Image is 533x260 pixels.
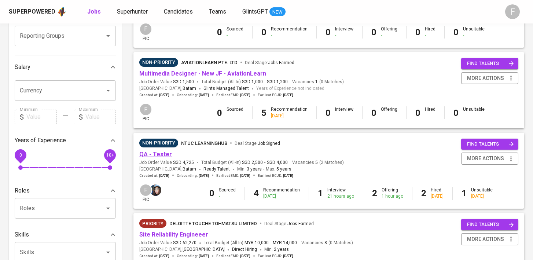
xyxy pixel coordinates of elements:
[240,92,250,98] span: [DATE]
[326,108,331,118] b: 0
[283,253,293,259] span: [DATE]
[117,8,148,15] span: Superhunter
[227,113,243,119] div: -
[323,240,327,246] span: 8
[227,26,243,39] div: Sourced
[159,253,169,259] span: [DATE]
[269,8,286,16] span: NEW
[381,106,397,119] div: Offering
[139,92,169,98] span: Created at :
[139,219,166,228] div: New Job received from Demand Team
[150,184,161,196] img: diazagista@glints.com
[461,233,518,245] button: more actions
[139,184,152,197] div: F
[139,220,166,227] span: Priority
[467,220,514,229] span: find talents
[15,227,116,242] div: Skills
[258,92,293,98] span: Earliest ECJD :
[425,32,435,39] div: -
[216,173,250,178] span: Earliest EMD :
[256,85,326,92] span: Years of Experience not indicated.
[139,59,178,66] span: Non-Priority
[177,92,209,98] span: Onboarding :
[467,59,514,68] span: find talents
[240,173,250,178] span: [DATE]
[421,188,426,198] b: 2
[103,203,113,213] button: Open
[9,6,67,17] a: Superpoweredapp logo
[261,108,266,118] b: 5
[264,221,314,226] span: Deal Stage :
[164,8,193,15] span: Candidates
[217,108,222,118] b: 0
[415,108,420,118] b: 0
[87,7,102,17] a: Jobs
[15,136,66,145] p: Years of Experience
[461,58,518,69] button: find talents
[9,8,55,16] div: Superpowered
[227,32,243,39] div: -
[271,113,308,119] div: [DATE]
[371,108,376,118] b: 0
[139,166,196,173] span: [GEOGRAPHIC_DATA] ,
[240,253,250,259] span: [DATE]
[237,166,262,172] span: Min.
[273,240,297,246] span: MYR 14,000
[183,166,196,173] span: Batam
[276,166,291,172] span: 5 years
[15,63,30,72] p: Salary
[235,141,280,146] span: Deal Stage :
[139,103,152,122] div: pic
[15,183,116,198] div: Roles
[85,110,116,124] input: Value
[199,173,209,178] span: [DATE]
[287,221,314,226] span: Jobs Farmed
[87,8,101,15] b: Jobs
[209,188,214,198] b: 0
[139,139,178,147] div: Sufficient Talents in Pipeline
[431,187,444,199] div: Hired
[461,153,518,165] button: more actions
[159,92,169,98] span: [DATE]
[372,188,377,198] b: 2
[431,193,444,199] div: [DATE]
[415,27,420,37] b: 0
[263,187,300,199] div: Recommendation
[382,187,403,199] div: Offering
[139,184,152,203] div: pic
[242,7,286,17] a: GlintsGPT NEW
[267,79,288,85] span: SGD 1,200
[461,139,518,150] button: find talents
[258,173,293,178] span: Earliest ECJD :
[258,141,280,146] span: Job Signed
[199,253,209,259] span: [DATE]
[263,193,300,199] div: [DATE]
[463,113,485,119] div: -
[261,27,266,37] b: 0
[258,253,293,259] span: Earliest ECJD :
[471,193,493,199] div: [DATE]
[245,240,269,246] span: MYR 10,000
[183,85,196,92] span: Batam
[318,188,323,198] b: 1
[301,240,353,246] span: Vacancies ( 0 Matches )
[204,240,297,246] span: Total Budget (All-In)
[216,253,250,259] span: Earliest EMD :
[19,152,22,157] span: 0
[271,26,308,39] div: Recommendation
[139,246,225,253] span: [GEOGRAPHIC_DATA] ,
[173,160,194,166] span: SGD 4,725
[227,106,243,119] div: Sourced
[467,235,504,244] span: more actions
[15,186,30,195] p: Roles
[425,26,435,39] div: Hired
[247,166,262,172] span: 3 years
[216,92,250,98] span: Earliest EMD :
[453,27,459,37] b: 0
[139,173,169,178] span: Created at :
[103,31,113,41] button: Open
[139,160,194,166] span: Job Order Value
[217,27,222,37] b: 0
[471,187,493,199] div: Unsuitable
[371,27,376,37] b: 0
